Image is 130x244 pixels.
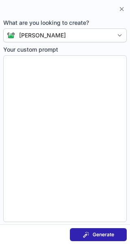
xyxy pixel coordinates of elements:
span: Your custom prompt [3,46,127,54]
textarea: Your custom prompt [3,55,127,222]
span: Generate [93,231,114,238]
span: What are you looking to create? [3,19,127,27]
button: Generate [70,228,127,241]
img: Connie from ContactOut [4,32,15,39]
div: [PERSON_NAME] [19,31,66,39]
